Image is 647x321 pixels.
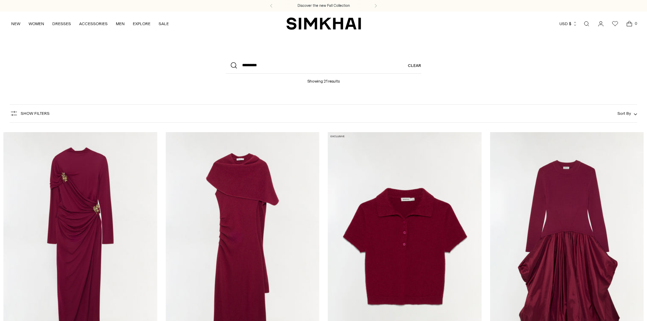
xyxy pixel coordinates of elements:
a: ACCESSORIES [79,16,108,31]
a: Clear [408,57,421,74]
a: MEN [116,16,125,31]
a: EXPLORE [133,16,150,31]
button: Show Filters [10,108,50,119]
a: Wishlist [608,17,622,31]
span: Sort By [617,111,631,116]
h1: Showing 21 results [307,74,340,84]
a: DRESSES [52,16,71,31]
a: SALE [159,16,169,31]
a: Go to the account page [594,17,608,31]
span: 0 [633,20,639,26]
a: SIMKHAI [286,17,361,30]
button: USD $ [559,16,577,31]
a: Discover the new Fall Collection [298,3,350,8]
button: Sort By [617,110,637,117]
a: NEW [11,16,20,31]
span: Show Filters [21,111,50,116]
a: Open search modal [580,17,593,31]
a: WOMEN [29,16,44,31]
a: Open cart modal [623,17,636,31]
button: Search [226,57,242,74]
